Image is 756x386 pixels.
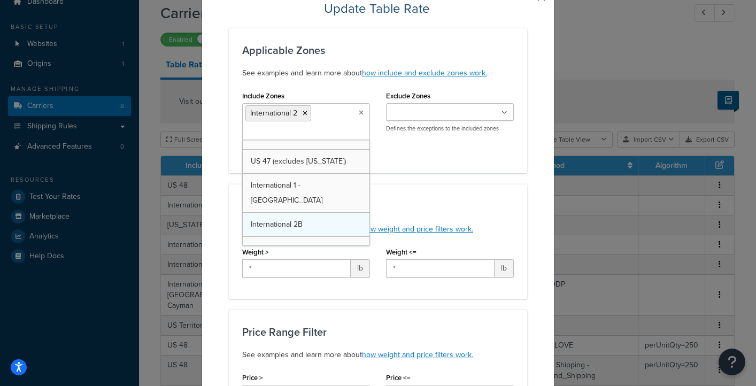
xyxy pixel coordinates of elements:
p: See examples and learn more about [242,223,514,236]
span: International 1 - [GEOGRAPHIC_DATA] [251,180,322,206]
a: International 1 - [GEOGRAPHIC_DATA] [243,174,369,212]
a: US 47 (excludes [US_STATE]) [243,150,369,173]
label: Include Zones [242,92,284,100]
label: Price > [242,374,263,382]
label: Weight > [242,248,269,256]
span: lb [351,259,370,277]
a: how weight and price filters work. [362,349,473,360]
p: See examples and learn more about [242,67,514,80]
a: US POBox [243,237,369,260]
h3: Weight Range Filter [242,200,514,212]
a: International 2B [243,213,369,236]
p: See examples and learn more about [242,349,514,361]
span: International 2B [251,219,303,230]
span: International 2 [250,107,297,119]
span: US POBox [251,243,286,254]
label: Exclude Zones [386,92,430,100]
p: Defines the exceptions to the included zones [386,125,514,133]
span: lb [495,259,514,277]
span: US 47 (excludes [US_STATE]) [251,156,346,167]
h3: Applicable Zones [242,44,514,56]
label: Price <= [386,374,411,382]
h3: Price Range Filter [242,326,514,338]
a: how include and exclude zones work. [362,67,487,79]
a: how weight and price filters work. [362,223,473,235]
label: Weight <= [386,248,416,256]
